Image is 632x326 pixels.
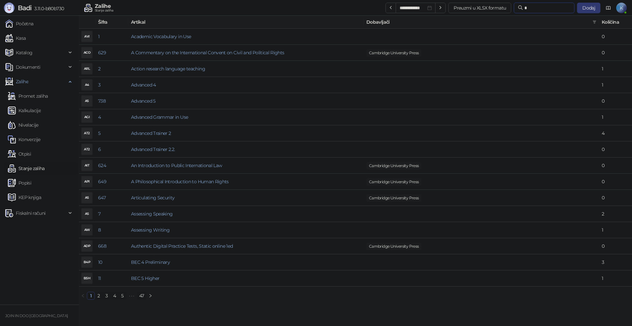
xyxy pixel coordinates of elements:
[599,29,632,45] td: 0
[599,16,632,29] th: Količina
[146,292,154,300] li: Sledeća strana
[599,109,632,125] td: 1
[103,292,111,300] li: 3
[8,89,48,103] a: Promet zaliha
[98,34,99,39] a: 1
[128,270,364,287] td: BEC 5 Higher
[98,163,106,168] a: 624
[5,17,34,30] a: Početna
[128,45,364,61] td: A Commentary on the International Convent on Civil and Political Rights
[119,292,126,299] a: 5
[8,191,41,204] a: KEP knjiga
[18,4,32,12] span: Badi
[82,96,92,106] div: A5
[87,292,94,299] a: 1
[131,66,205,72] a: Action research language teaching
[128,109,364,125] td: Advanced Grammar in Use
[131,82,156,88] a: Advanced 4
[599,158,632,174] td: 0
[131,195,175,201] a: Articulating Security
[82,257,92,267] div: B4P
[131,259,170,265] a: BEC 4 Preliminary
[82,47,92,58] div: ACO
[128,158,364,174] td: An Introduction to Public International Law
[128,254,364,270] td: BEC 4 Preliminary
[103,292,110,299] a: 3
[148,294,152,298] span: right
[131,114,188,120] a: Advanced Grammar in Use
[82,192,92,203] div: AS
[366,178,421,186] span: Cambridge University Press
[599,141,632,158] td: 0
[82,241,92,251] div: ADP
[79,292,87,300] button: left
[98,146,101,152] a: 6
[95,292,103,300] li: 2
[8,147,31,161] a: Otpisi
[599,93,632,109] td: 0
[131,179,229,185] a: A Philosophical Introduction to Human Rights
[82,273,92,284] div: B5H
[366,243,421,250] span: Cambridge University Press
[81,294,85,298] span: left
[366,162,421,169] span: Cambridge University Press
[591,17,598,27] span: filter
[599,254,632,270] td: 3
[82,112,92,122] div: AGI
[82,80,92,90] div: A4
[128,190,364,206] td: Articulating Security
[128,125,364,141] td: Advanced Trainer 2
[98,50,106,56] a: 629
[98,259,102,265] a: 10
[8,162,45,175] a: Stanje zaliha
[82,128,92,138] div: AT2
[131,34,191,39] a: Academic Vocabulary in Use
[98,243,106,249] a: 668
[82,225,92,235] div: AW
[95,16,128,29] th: Šifra
[366,49,421,57] span: Cambridge University Press
[131,130,171,136] a: Advanced Trainer 2
[128,222,364,238] td: Assessing Writing
[599,270,632,287] td: 1
[126,292,137,300] span: •••
[131,227,170,233] a: Assessing Writing
[5,313,68,318] small: JOIN IN DOO [GEOGRAPHIC_DATA]
[128,61,364,77] td: Action research language teaching
[137,292,146,299] a: 47
[599,125,632,141] td: 4
[128,238,364,254] td: Authentic Digital Practice Tests, Static online 1ed
[599,61,632,77] td: 1
[98,211,100,217] a: 7
[128,29,364,45] td: Academic Vocabulary in Use
[98,82,100,88] a: 3
[582,5,595,11] span: Dodaj
[87,292,95,300] li: 1
[599,222,632,238] td: 1
[126,292,137,300] li: Sledećih 5 Strana
[82,209,92,219] div: AS
[98,179,106,185] a: 649
[98,114,101,120] a: 4
[599,77,632,93] td: 1
[98,130,100,136] a: 5
[128,206,364,222] td: Assessing Speaking
[82,63,92,74] div: ARL
[16,75,28,88] span: Zalihe
[128,16,364,29] th: Artikal
[95,9,114,12] div: Stanje zaliha
[577,3,600,13] button: Dodaj
[131,146,175,152] a: Advanced Trainer 2.2.
[599,206,632,222] td: 2
[599,238,632,254] td: 0
[599,190,632,206] td: 0
[128,93,364,109] td: Advanced 5
[592,20,596,24] span: filter
[131,243,233,249] a: Authentic Digital Practice Tests, Static online 1ed
[131,163,222,168] a: An Introduction to Public International Law
[146,292,154,300] button: right
[95,292,102,299] a: 2
[98,227,101,233] a: 8
[98,195,106,201] a: 647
